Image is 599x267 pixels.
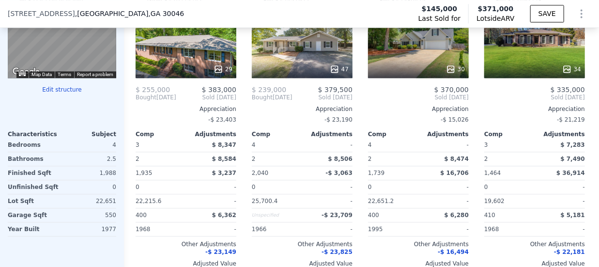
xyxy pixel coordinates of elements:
[420,138,469,152] div: -
[8,222,60,236] div: Year Built
[318,86,353,94] span: $ 379,500
[136,152,184,166] div: 2
[252,141,256,148] span: 4
[368,141,372,148] span: 4
[212,156,236,162] span: $ 8,584
[445,212,469,219] span: $ 6,280
[252,86,286,94] span: $ 239,000
[8,180,60,194] div: Unfinished Sqft
[326,170,353,176] span: -$ 3,063
[441,116,469,123] span: -$ 15,026
[148,10,184,17] span: , GA 30046
[484,170,501,176] span: 1,464
[368,184,372,190] span: 0
[8,194,60,208] div: Lot Sqft
[8,208,60,222] div: Garage Sqft
[136,222,184,236] div: 1968
[64,222,116,236] div: 1977
[8,152,60,166] div: Bathrooms
[484,94,585,101] span: Sold [DATE]
[62,130,116,138] div: Subject
[252,105,353,113] div: Appreciation
[368,198,394,204] span: 22,651.2
[75,9,184,18] span: , [GEOGRAPHIC_DATA]
[8,8,116,78] div: Street View
[188,180,236,194] div: -
[554,249,585,255] span: -$ 22,181
[476,14,514,23] span: Lotside ARV
[64,180,116,194] div: 0
[176,94,236,101] span: Sold [DATE]
[330,64,349,74] div: 47
[58,72,71,77] a: Terms
[368,222,416,236] div: 1995
[212,170,236,176] span: $ 3,237
[202,86,236,94] span: $ 383,000
[478,5,514,13] span: $371,000
[530,5,564,22] button: SAVE
[136,141,139,148] span: 3
[136,94,176,101] div: [DATE]
[556,170,585,176] span: $ 36,914
[136,86,170,94] span: $ 255,000
[64,194,116,208] div: 22,651
[484,198,505,204] span: 19,602
[484,152,533,166] div: 2
[136,130,186,138] div: Comp
[188,222,236,236] div: -
[484,141,488,148] span: 3
[368,240,469,248] div: Other Adjustments
[212,212,236,219] span: $ 6,362
[252,184,256,190] span: 0
[136,170,152,176] span: 1,935
[136,94,156,101] span: Bought
[418,130,469,138] div: Adjustments
[252,170,268,176] span: 2,040
[304,194,353,208] div: -
[420,180,469,194] div: -
[537,180,585,194] div: -
[31,71,52,78] button: Map Data
[324,116,353,123] span: -$ 23,190
[368,130,418,138] div: Comp
[205,249,236,255] span: -$ 23,149
[8,9,75,18] span: [STREET_ADDRESS]
[557,116,585,123] span: -$ 21,219
[8,8,116,78] div: Map
[561,212,585,219] span: $ 5,181
[304,138,353,152] div: -
[484,212,495,219] span: 410
[252,208,300,222] div: Unspecified
[440,170,469,176] span: $ 16,706
[434,86,469,94] span: $ 370,000
[418,14,461,23] span: Last Sold for
[484,240,585,248] div: Other Adjustments
[420,222,469,236] div: -
[64,208,116,222] div: 550
[537,222,585,236] div: -
[561,156,585,162] span: $ 7,490
[186,130,236,138] div: Adjustments
[292,94,353,101] span: Sold [DATE]
[368,212,379,219] span: 400
[368,94,469,101] span: Sold [DATE]
[212,141,236,148] span: $ 8,347
[136,198,161,204] span: 22,215.6
[420,194,469,208] div: -
[136,105,236,113] div: Appreciation
[64,152,116,166] div: 2.5
[8,138,60,152] div: Bedrooms
[188,194,236,208] div: -
[252,222,300,236] div: 1966
[484,184,488,190] span: 0
[535,130,585,138] div: Adjustments
[136,240,236,248] div: Other Adjustments
[64,166,116,180] div: 1,988
[438,249,469,255] span: -$ 16,494
[572,4,591,23] button: Show Options
[8,130,62,138] div: Characteristics
[422,4,458,14] span: $145,000
[214,64,232,74] div: 29
[252,198,277,204] span: 25,700.4
[8,166,60,180] div: Finished Sqft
